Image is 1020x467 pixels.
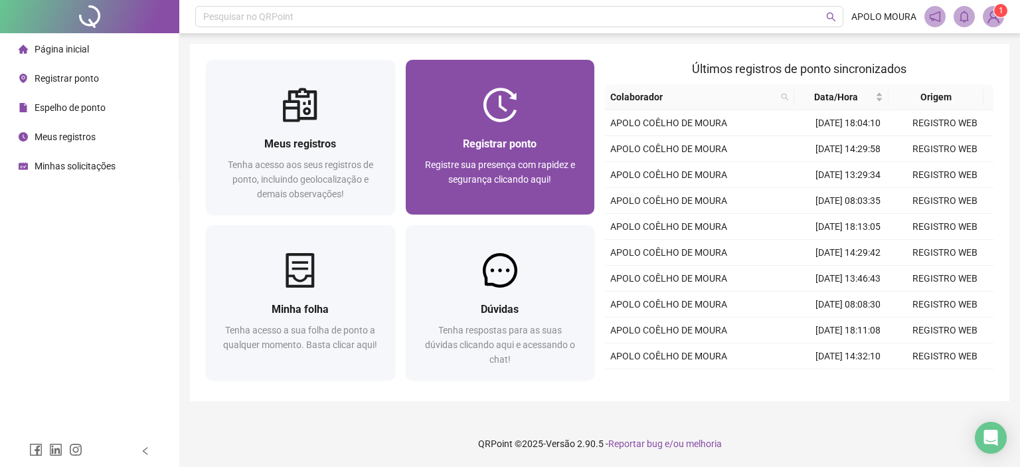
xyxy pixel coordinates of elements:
span: Tenha acesso a sua folha de ponto a qualquer momento. Basta clicar aqui! [223,325,377,350]
td: [DATE] 08:03:35 [800,188,896,214]
span: Data/Hora [800,90,873,104]
td: [DATE] 13:29:34 [800,162,896,188]
a: Meus registrosTenha acesso aos seus registros de ponto, incluindo geolocalização e demais observa... [206,60,395,215]
td: REGISTRO WEB [896,240,993,266]
span: Meus registros [264,138,336,150]
div: Open Intercom Messenger [975,422,1007,454]
td: [DATE] 13:44:58 [800,369,896,395]
span: home [19,45,28,54]
span: APOLO COÊLHO DE MOURA [610,273,727,284]
span: search [778,87,792,107]
td: REGISTRO WEB [896,214,993,240]
span: Reportar bug e/ou melhoria [608,438,722,449]
td: REGISTRO WEB [896,266,993,292]
span: Registrar ponto [463,138,537,150]
span: APOLO COÊLHO DE MOURA [610,351,727,361]
td: [DATE] 14:32:10 [800,343,896,369]
td: [DATE] 08:08:30 [800,292,896,318]
span: Espelho de ponto [35,102,106,113]
span: Últimos registros de ponto sincronizados [692,62,906,76]
span: search [781,93,789,101]
span: APOLO MOURA [851,9,916,24]
td: REGISTRO WEB [896,162,993,188]
span: Página inicial [35,44,89,54]
span: Tenha respostas para as suas dúvidas clicando aqui e acessando o chat! [425,325,575,365]
span: 1 [999,6,1003,15]
span: APOLO COÊLHO DE MOURA [610,299,727,310]
span: search [826,12,836,22]
td: REGISTRO WEB [896,318,993,343]
span: file [19,103,28,112]
td: REGISTRO WEB [896,292,993,318]
th: Origem [889,84,983,110]
span: instagram [69,443,82,456]
a: Registrar pontoRegistre sua presença com rapidez e segurança clicando aqui! [406,60,595,215]
span: Minha folha [272,303,329,316]
span: APOLO COÊLHO DE MOURA [610,143,727,154]
td: REGISTRO WEB [896,136,993,162]
span: Registrar ponto [35,73,99,84]
span: APOLO COÊLHO DE MOURA [610,118,727,128]
td: [DATE] 14:29:58 [800,136,896,162]
img: 83931 [983,7,1003,27]
span: Minhas solicitações [35,161,116,171]
td: [DATE] 18:11:08 [800,318,896,343]
span: Dúvidas [481,303,519,316]
sup: Atualize o seu contato no menu Meus Dados [994,4,1007,17]
span: APOLO COÊLHO DE MOURA [610,221,727,232]
span: APOLO COÊLHO DE MOURA [610,169,727,180]
span: Registre sua presença com rapidez e segurança clicando aqui! [425,159,575,185]
th: Data/Hora [794,84,889,110]
span: APOLO COÊLHO DE MOURA [610,247,727,258]
span: schedule [19,161,28,171]
span: Meus registros [35,132,96,142]
span: environment [19,74,28,83]
td: REGISTRO WEB [896,110,993,136]
span: Tenha acesso aos seus registros de ponto, incluindo geolocalização e demais observações! [228,159,373,199]
span: APOLO COÊLHO DE MOURA [610,325,727,335]
span: linkedin [49,443,62,456]
td: [DATE] 13:46:43 [800,266,896,292]
td: [DATE] 18:04:10 [800,110,896,136]
span: Versão [546,438,575,449]
a: DúvidasTenha respostas para as suas dúvidas clicando aqui e acessando o chat! [406,225,595,380]
span: APOLO COÊLHO DE MOURA [610,195,727,206]
span: Colaborador [610,90,776,104]
span: left [141,446,150,456]
td: [DATE] 18:13:05 [800,214,896,240]
span: bell [958,11,970,23]
span: facebook [29,443,42,456]
footer: QRPoint © 2025 - 2.90.5 - [179,420,1020,467]
td: REGISTRO WEB [896,369,993,395]
td: REGISTRO WEB [896,343,993,369]
td: [DATE] 14:29:42 [800,240,896,266]
span: clock-circle [19,132,28,141]
td: REGISTRO WEB [896,188,993,214]
a: Minha folhaTenha acesso a sua folha de ponto a qualquer momento. Basta clicar aqui! [206,225,395,380]
span: notification [929,11,941,23]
